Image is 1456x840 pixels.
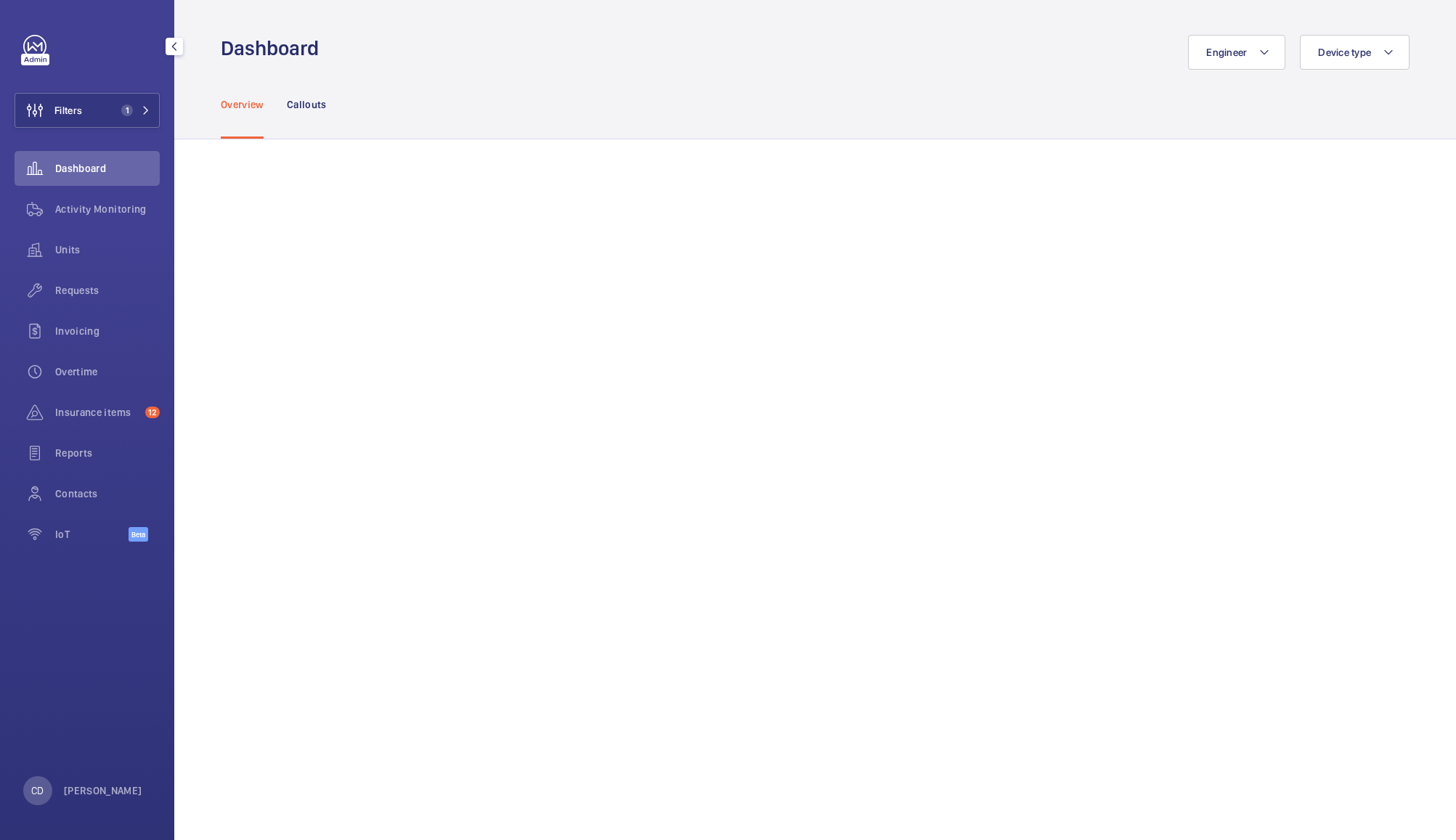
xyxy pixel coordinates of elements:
button: Engineer [1188,35,1285,70]
span: Contacts [55,486,160,501]
span: Device type [1318,46,1371,58]
span: Activity Monitoring [55,202,160,216]
p: CD [31,783,44,798]
span: Reports [55,446,160,460]
button: Filters1 [15,93,160,128]
h1: Dashboard [221,35,328,62]
span: Units [55,242,160,257]
p: Overview [221,97,264,112]
button: Device type [1300,35,1410,70]
span: Invoicing [55,324,160,338]
span: Insurance items [55,405,139,420]
p: Callouts [287,97,327,112]
span: Dashboard [55,161,160,176]
p: [PERSON_NAME] [64,783,142,798]
span: IoT [55,527,129,542]
span: Beta [129,527,148,542]
span: Filters [54,103,82,118]
span: Overtime [55,364,160,379]
span: 12 [145,407,160,418]
span: Requests [55,283,160,298]
span: 1 [121,105,133,116]
span: Engineer [1206,46,1247,58]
